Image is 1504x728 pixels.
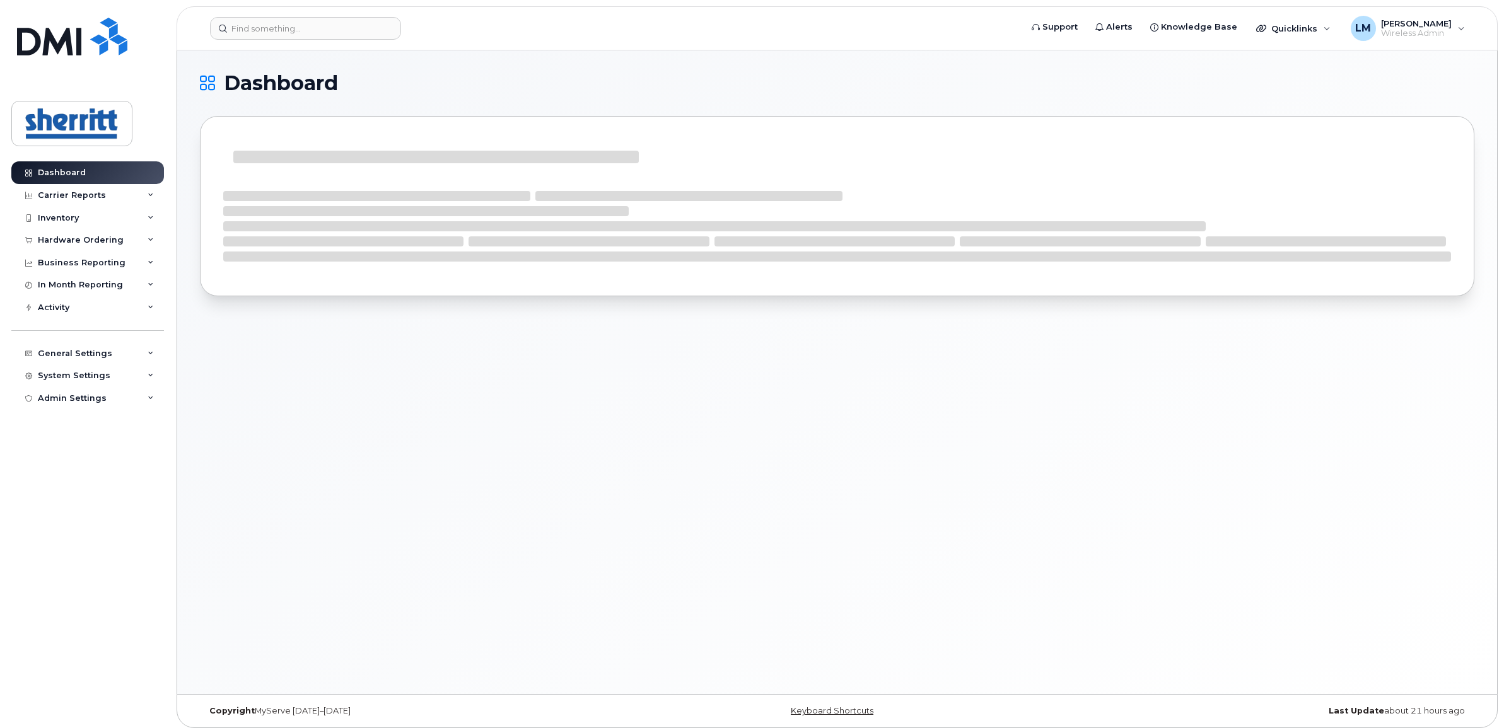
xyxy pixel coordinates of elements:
[200,706,625,716] div: MyServe [DATE]–[DATE]
[1329,706,1384,715] strong: Last Update
[224,74,338,93] span: Dashboard
[1049,706,1474,716] div: about 21 hours ago
[791,706,873,715] a: Keyboard Shortcuts
[209,706,255,715] strong: Copyright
